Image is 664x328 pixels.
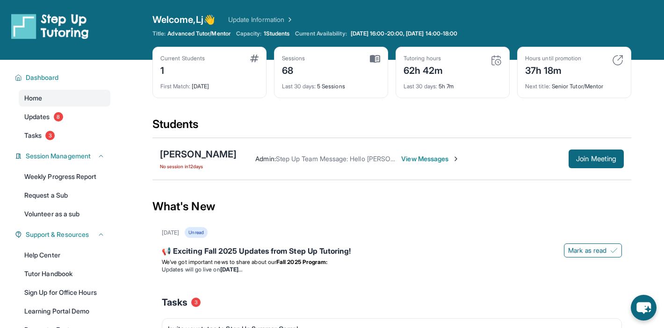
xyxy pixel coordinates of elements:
strong: [DATE] [220,266,242,273]
span: Capacity: [236,30,262,37]
img: Chevron Right [284,15,294,24]
span: Mark as read [568,246,606,255]
div: [PERSON_NAME] [160,148,237,161]
button: Join Meeting [569,150,624,168]
div: Tutoring hours [404,55,443,62]
a: Help Center [19,247,110,264]
a: Home [19,90,110,107]
img: card [612,55,623,66]
span: [DATE] 16:00-20:00, [DATE] 14:00-18:00 [351,30,458,37]
img: Mark as read [610,247,618,254]
img: logo [11,13,89,39]
span: Updates [24,112,50,121]
button: Session Management [22,151,105,161]
button: chat-button [631,295,657,321]
div: Students [152,117,631,137]
button: Dashboard [22,73,105,82]
span: No session in 12 days [160,163,237,170]
span: View Messages [401,154,460,164]
span: Support & Resources [26,230,89,239]
span: We’ve got important news to share about our [162,258,276,265]
span: Dashboard [26,73,59,82]
span: 3 [191,298,201,307]
span: Tasks [162,296,188,309]
img: card [370,55,380,63]
span: Home [24,93,42,103]
img: card [491,55,502,66]
button: Support & Resources [22,230,105,239]
span: Admin : [255,155,275,163]
button: Mark as read [564,243,622,257]
li: Updates will go live on [162,266,622,273]
img: Chevron-Right [452,155,460,163]
span: Join Meeting [576,156,616,162]
span: Session Management [26,151,91,161]
div: Current Students [160,55,205,62]
span: Advanced Tutor/Mentor [167,30,230,37]
a: Tasks3 [19,127,110,144]
div: 68 [282,62,305,77]
strong: Fall 2025 Program: [276,258,327,265]
span: 1 Students [264,30,290,37]
span: Title: [152,30,166,37]
span: Tasks [24,131,42,140]
span: Welcome, Lj 👋 [152,13,215,26]
div: [DATE] [160,77,259,90]
span: 3 [45,131,55,140]
div: 📢 Exciting Fall 2025 Updates from Step Up Tutoring! [162,245,622,258]
div: Hours until promotion [525,55,581,62]
span: Last 30 days : [282,83,316,90]
div: 5 Sessions [282,77,380,90]
div: 37h 18m [525,62,581,77]
a: Updates8 [19,108,110,125]
span: First Match : [160,83,190,90]
a: Update Information [228,15,294,24]
span: Current Availability: [295,30,346,37]
span: 8 [54,112,63,121]
div: 5h 7m [404,77,502,90]
div: [DATE] [162,229,179,236]
span: Last 30 days : [404,83,437,90]
div: 62h 42m [404,62,443,77]
div: What's New [152,186,631,227]
a: Tutor Handbook [19,265,110,282]
a: Learning Portal Demo [19,303,110,320]
a: Weekly Progress Report [19,168,110,185]
div: Sessions [282,55,305,62]
div: 1 [160,62,205,77]
a: Volunteer as a sub [19,206,110,222]
div: Unread [185,227,207,238]
a: Sign Up for Office Hours [19,284,110,301]
div: Senior Tutor/Mentor [525,77,623,90]
span: Next title : [525,83,550,90]
img: card [250,55,259,62]
a: [DATE] 16:00-20:00, [DATE] 14:00-18:00 [349,30,460,37]
a: Request a Sub [19,187,110,204]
